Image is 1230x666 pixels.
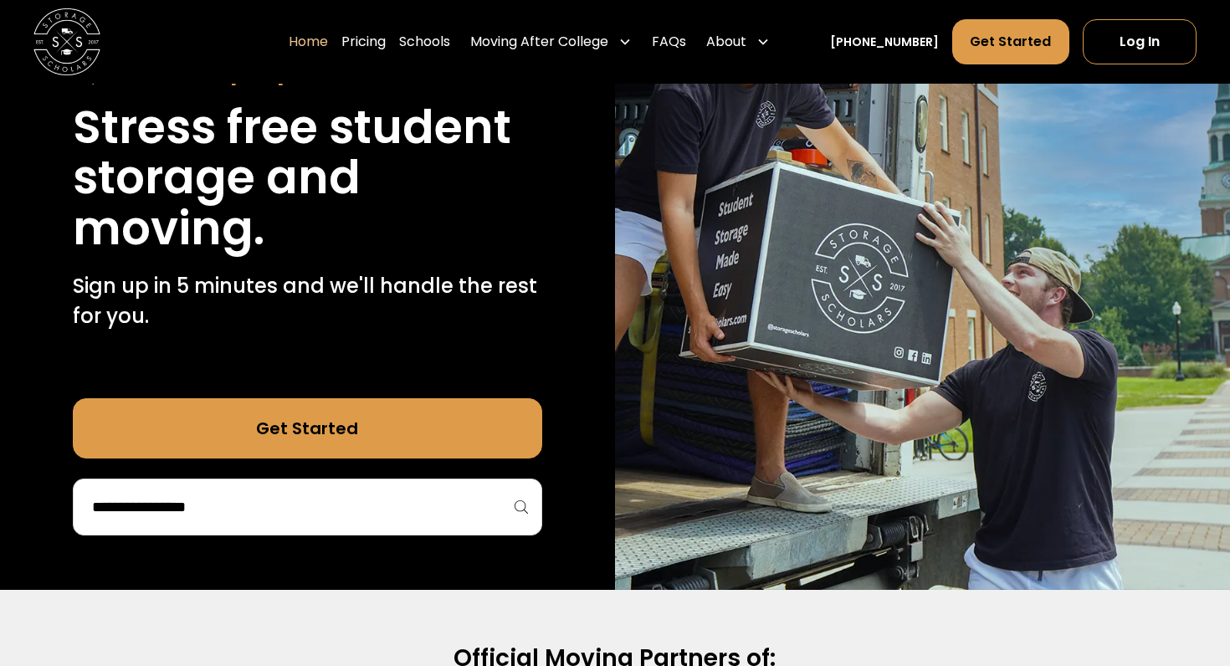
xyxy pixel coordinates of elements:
[399,18,450,65] a: Schools
[73,271,542,331] p: Sign up in 5 minutes and we'll handle the rest for you.
[464,18,638,65] div: Moving After College
[830,33,939,51] a: [PHONE_NUMBER]
[341,18,386,65] a: Pricing
[73,102,542,254] h1: Stress free student storage and moving.
[73,398,542,459] a: Get Started
[289,18,328,65] a: Home
[652,18,686,65] a: FAQs
[470,32,608,52] div: Moving After College
[952,19,1069,64] a: Get Started
[33,8,100,75] img: Storage Scholars main logo
[706,32,746,52] div: About
[1083,19,1197,64] a: Log In
[700,18,776,65] div: About
[33,8,100,75] a: home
